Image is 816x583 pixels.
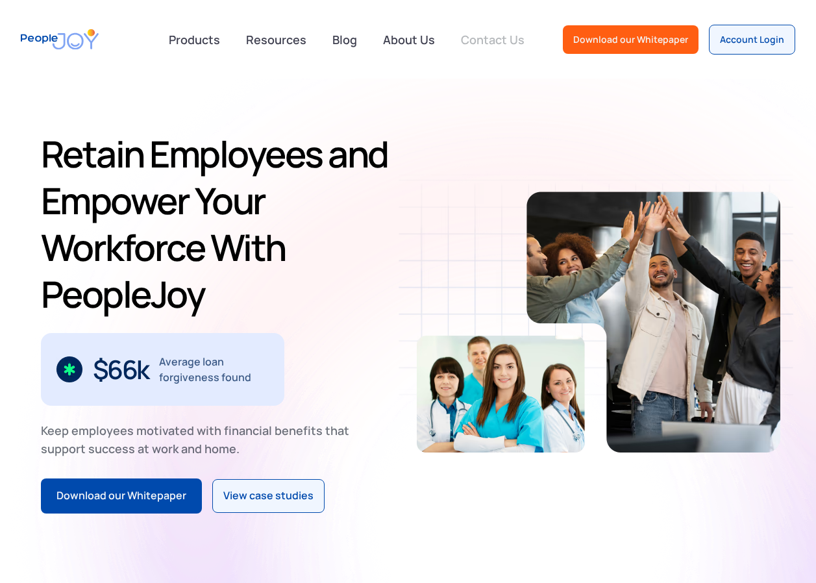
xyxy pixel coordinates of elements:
img: Retain-Employees-PeopleJoy [526,192,780,453]
div: Products [161,27,228,53]
div: 2 / 3 [41,333,284,406]
a: Resources [238,25,314,54]
div: Keep employees motivated with financial benefits that support success at work and home. [41,421,360,458]
div: Account Login [720,33,784,46]
a: home [21,21,99,58]
a: Download our Whitepaper [563,25,699,54]
a: Account Login [709,25,795,55]
a: View case studies [212,479,325,513]
a: About Us [375,25,443,54]
div: Download our Whitepaper [573,33,688,46]
div: Download our Whitepaper [56,488,186,504]
a: Download our Whitepaper [41,478,202,514]
a: Contact Us [453,25,532,54]
img: Retain-Employees-PeopleJoy [417,336,585,453]
div: Average loan forgiveness found [159,354,269,385]
a: Blog [325,25,365,54]
div: View case studies [223,488,314,504]
h1: Retain Employees and Empower Your Workforce With PeopleJoy [41,130,417,317]
div: $66k [93,359,149,380]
